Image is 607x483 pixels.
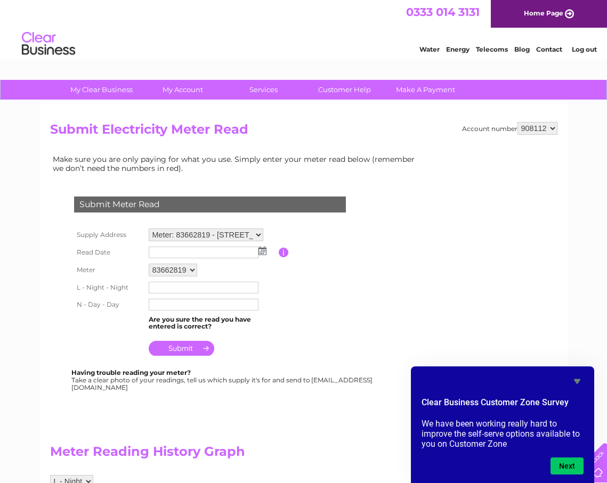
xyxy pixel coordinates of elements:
a: My Clear Business [58,80,145,100]
h2: Clear Business Customer Zone Survey [422,396,584,414]
a: Contact [536,45,562,53]
a: Services [220,80,307,100]
a: Telecoms [476,45,508,53]
button: Hide survey [571,375,584,388]
div: Account number [462,122,557,135]
img: ... [258,247,266,255]
a: Log out [572,45,597,53]
th: Meter [71,261,146,279]
td: Are you sure the read you have entered is correct? [146,313,279,333]
th: Read Date [71,244,146,261]
div: Submit Meter Read [74,197,346,212]
a: Energy [446,45,470,53]
b: Having trouble reading your meter? [71,369,191,376]
button: Next question [551,457,584,474]
th: N - Day - Day [71,296,146,313]
div: Clear Business is a trading name of Verastar Limited (registered in [GEOGRAPHIC_DATA] No. 3667643... [52,6,556,52]
a: My Account [139,80,226,100]
th: L - Night - Night [71,279,146,296]
a: Water [419,45,440,53]
input: Information [279,248,289,257]
h2: Meter Reading History Graph [50,444,423,464]
a: Make A Payment [382,80,470,100]
th: Supply Address [71,226,146,244]
a: 0333 014 3131 [406,5,480,19]
a: Blog [514,45,530,53]
h2: Submit Electricity Meter Read [50,122,557,142]
a: Customer Help [301,80,389,100]
p: We have been working really hard to improve the self-serve options available to you on Customer Zone [422,419,584,449]
div: Take a clear photo of your readings, tell us which supply it's for and send to [EMAIL_ADDRESS][DO... [71,369,374,391]
div: Clear Business Customer Zone Survey [422,375,584,474]
input: Submit [149,341,214,356]
td: Make sure you are only paying for what you use. Simply enter your meter read below (remember we d... [50,152,423,175]
img: logo.png [21,28,76,60]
